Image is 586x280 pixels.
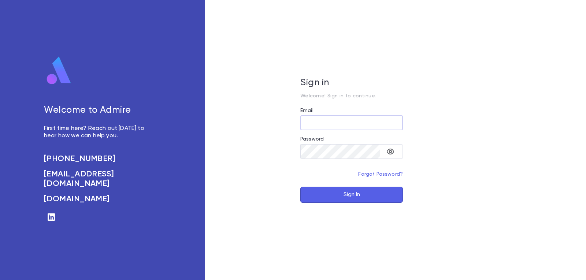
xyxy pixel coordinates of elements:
[300,187,403,203] button: Sign In
[383,144,398,159] button: toggle password visibility
[358,172,403,177] a: Forgot Password?
[44,56,74,85] img: logo
[300,93,403,99] p: Welcome! Sign in to continue.
[300,108,314,113] label: Email
[300,136,324,142] label: Password
[44,154,152,164] a: [PHONE_NUMBER]
[44,105,152,116] h5: Welcome to Admire
[300,78,403,89] h5: Sign in
[44,194,152,204] a: [DOMAIN_NAME]
[44,169,152,188] a: [EMAIL_ADDRESS][DOMAIN_NAME]
[44,125,152,139] p: First time here? Reach out [DATE] to hear how we can help you.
